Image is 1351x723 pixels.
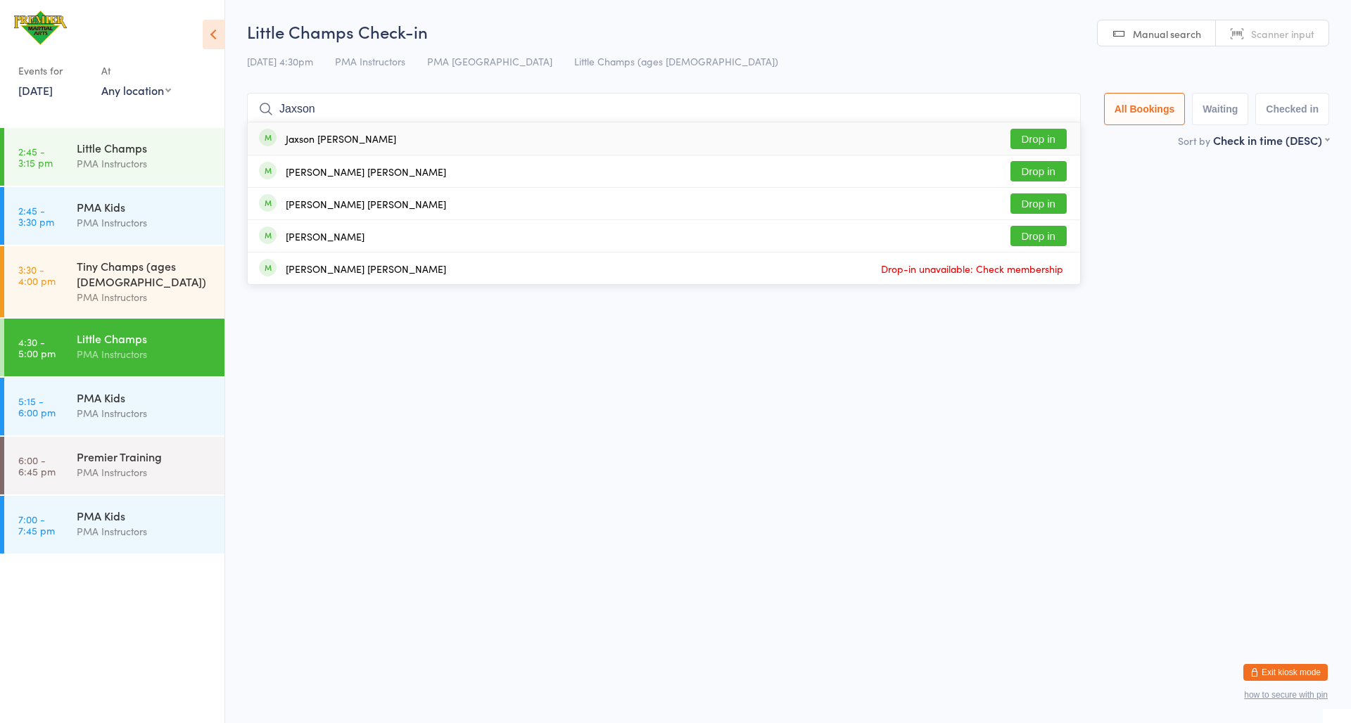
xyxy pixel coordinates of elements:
button: Drop in [1010,161,1067,181]
span: Little Champs (ages [DEMOGRAPHIC_DATA]) [574,54,778,68]
div: Little Champs [77,140,213,155]
div: Little Champs [77,331,213,346]
span: Scanner input [1251,27,1314,41]
a: [DATE] [18,82,53,98]
a: 6:00 -6:45 pmPremier TrainingPMA Instructors [4,437,224,494]
a: 2:45 -3:15 pmLittle ChampsPMA Instructors [4,128,224,186]
div: [PERSON_NAME] [286,231,364,242]
label: Sort by [1178,134,1210,148]
h2: Little Champs Check-in [247,20,1329,43]
button: All Bookings [1104,93,1186,125]
div: PMA Instructors [77,405,213,421]
span: PMA Instructors [335,54,405,68]
div: Check in time (DESC) [1213,132,1329,148]
time: 2:45 - 3:30 pm [18,205,54,227]
button: Drop in [1010,226,1067,246]
a: 2:45 -3:30 pmPMA KidsPMA Instructors [4,187,224,245]
button: how to secure with pin [1244,690,1328,700]
button: Drop in [1010,193,1067,214]
time: 7:00 - 7:45 pm [18,513,55,536]
div: PMA Instructors [77,289,213,305]
span: Manual search [1133,27,1201,41]
img: Premier Martial Arts Murrysville [14,11,67,45]
time: 5:15 - 6:00 pm [18,395,56,418]
span: PMA [GEOGRAPHIC_DATA] [427,54,552,68]
button: Drop in [1010,129,1067,149]
input: Search [247,93,1081,125]
div: At [101,59,171,82]
div: [PERSON_NAME] [PERSON_NAME] [286,198,446,210]
div: Jaxson [PERSON_NAME] [286,133,396,144]
div: PMA Instructors [77,215,213,231]
div: PMA Kids [77,390,213,405]
time: 3:30 - 4:00 pm [18,264,56,286]
time: 4:30 - 5:00 pm [18,336,56,359]
div: PMA Instructors [77,523,213,539]
time: 6:00 - 6:45 pm [18,454,56,477]
button: Waiting [1192,93,1248,125]
span: [DATE] 4:30pm [247,54,313,68]
div: Events for [18,59,87,82]
div: Any location [101,82,171,98]
button: Exit kiosk mode [1243,664,1328,681]
div: [PERSON_NAME] [PERSON_NAME] [286,166,446,177]
div: PMA Kids [77,199,213,215]
time: 2:45 - 3:15 pm [18,146,53,168]
div: Premier Training [77,449,213,464]
span: Drop-in unavailable: Check membership [877,258,1067,279]
div: PMA Instructors [77,155,213,172]
div: Tiny Champs (ages [DEMOGRAPHIC_DATA]) [77,258,213,289]
div: [PERSON_NAME] [PERSON_NAME] [286,263,446,274]
a: 7:00 -7:45 pmPMA KidsPMA Instructors [4,496,224,554]
div: PMA Instructors [77,346,213,362]
a: 4:30 -5:00 pmLittle ChampsPMA Instructors [4,319,224,376]
button: Checked in [1255,93,1329,125]
a: 5:15 -6:00 pmPMA KidsPMA Instructors [4,378,224,435]
div: PMA Instructors [77,464,213,480]
a: 3:30 -4:00 pmTiny Champs (ages [DEMOGRAPHIC_DATA])PMA Instructors [4,246,224,317]
div: PMA Kids [77,508,213,523]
